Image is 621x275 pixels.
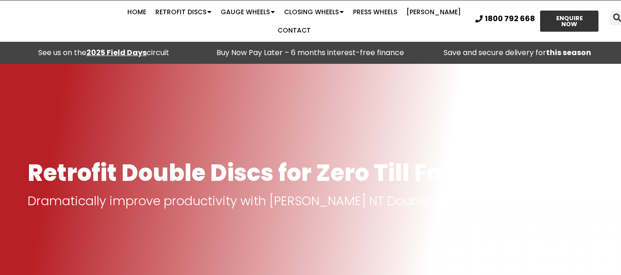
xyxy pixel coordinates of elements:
nav: Menu [120,3,468,39]
a: Home [123,3,151,21]
strong: this season [546,47,591,58]
img: Ryan NT logo [28,7,120,35]
a: [PERSON_NAME] [402,3,466,21]
p: Save and secure delivery for [419,46,616,59]
a: 1800 792 668 [475,15,535,22]
a: Contact [273,21,315,39]
a: 2025 Field Days [86,47,147,58]
p: Dramatically improve productivity with [PERSON_NAME] NT Double Discs. [28,195,593,208]
a: Press Wheels [348,3,402,21]
a: Closing Wheels [279,3,348,21]
span: 1800 792 668 [485,15,535,22]
span: ENQUIRE NOW [548,15,591,27]
a: Gauge Wheels [216,3,279,21]
p: Buy Now Pay Later – 6 months interest-free finance [211,46,409,59]
a: ENQUIRE NOW [540,11,599,32]
div: See us on the circuit [5,46,202,59]
a: Retrofit Discs [151,3,216,21]
h1: Retrofit Double Discs for Zero Till Farming [28,160,593,185]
